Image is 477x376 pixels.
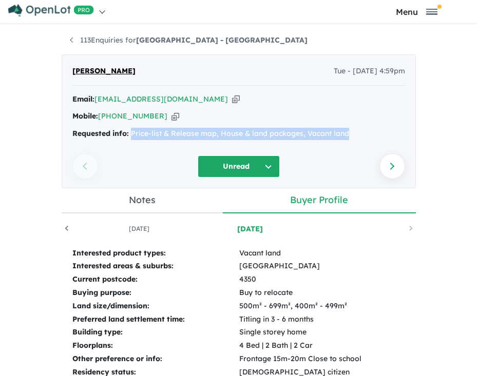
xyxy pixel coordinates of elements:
strong: Email: [72,94,94,104]
strong: Requested info: [72,129,129,138]
a: [EMAIL_ADDRESS][DOMAIN_NAME] [94,94,228,104]
td: Buying purpose: [72,286,239,300]
button: Copy [232,94,240,105]
a: [DATE] [84,224,195,234]
td: Single storey home [239,326,406,339]
td: Frontage 15m-20m Close to school [239,352,406,366]
td: 500m² - 699m², 400m² - 499m² [239,300,406,313]
a: 113Enquiries for[GEOGRAPHIC_DATA] - [GEOGRAPHIC_DATA] [70,35,308,45]
td: [GEOGRAPHIC_DATA] [239,260,406,273]
td: Current postcode: [72,273,239,286]
td: Buy to relocate [239,286,406,300]
td: 4350 [239,273,406,286]
button: Copy [171,111,179,122]
a: Notes [62,188,223,213]
td: Land size/dimension: [72,300,239,313]
span: [PERSON_NAME] [72,65,136,77]
button: Unread [198,155,280,177]
td: Titling in 3 - 6 months [239,313,406,326]
strong: Mobile: [72,111,98,121]
button: Toggle navigation [359,7,474,16]
img: Openlot PRO Logo White [8,4,94,17]
td: Interested areas & suburbs: [72,260,239,273]
div: Price-list & Release map, House & land packages, Vacant land [72,128,405,140]
nav: breadcrumb [62,34,416,47]
a: Buyer Profile [223,188,416,213]
td: Vacant land [239,247,406,260]
td: Other preference or info: [72,352,239,366]
td: Preferred land settlement time: [72,313,239,326]
td: Interested product types: [72,247,239,260]
td: 4 Bed | 2 Bath | 2 Car [239,339,406,352]
span: Tue - [DATE] 4:59pm [334,65,405,77]
td: Building type: [72,326,239,339]
a: [DATE] [195,224,305,234]
a: [PHONE_NUMBER] [98,111,167,121]
td: Floorplans: [72,339,239,352]
strong: [GEOGRAPHIC_DATA] - [GEOGRAPHIC_DATA] [136,35,308,45]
